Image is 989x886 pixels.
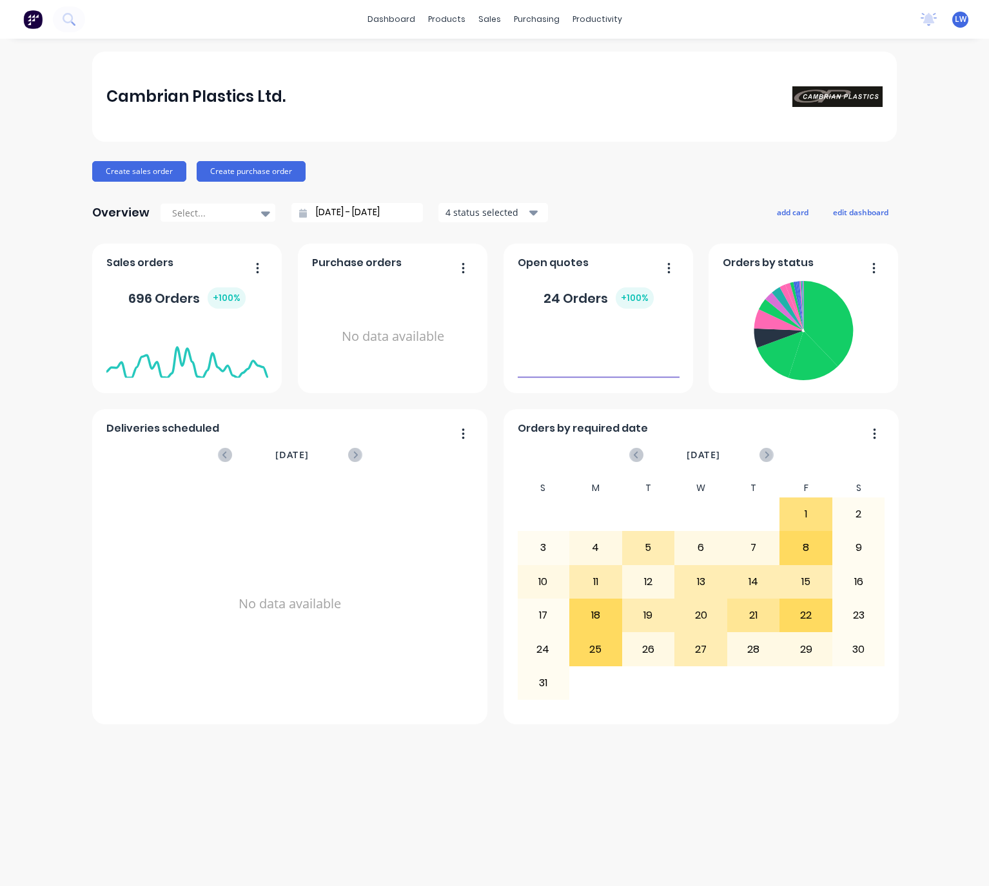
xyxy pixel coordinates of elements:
[518,421,648,436] span: Orders by required date
[622,479,675,497] div: T
[422,10,472,29] div: products
[106,479,474,729] div: No data available
[780,532,832,564] div: 8
[518,255,589,271] span: Open quotes
[543,287,654,309] div: 24 Orders
[955,14,966,25] span: LW
[728,532,779,564] div: 7
[518,599,569,631] div: 17
[833,633,885,665] div: 30
[833,599,885,631] div: 23
[446,206,527,219] div: 4 status selected
[675,532,727,564] div: 6
[687,448,720,462] span: [DATE]
[570,599,622,631] div: 18
[92,161,186,182] button: Create sales order
[780,599,832,631] div: 22
[566,10,629,29] div: productivity
[92,200,150,226] div: Overview
[472,10,507,29] div: sales
[825,204,897,220] button: edit dashboard
[570,532,622,564] div: 4
[623,532,674,564] div: 5
[507,10,566,29] div: purchasing
[23,10,43,29] img: Factory
[675,566,727,598] div: 13
[616,287,654,309] div: + 100 %
[312,255,402,271] span: Purchase orders
[728,566,779,598] div: 14
[361,10,422,29] a: dashboard
[780,566,832,598] div: 15
[728,599,779,631] div: 21
[623,566,674,598] div: 12
[675,633,727,665] div: 27
[723,255,814,271] span: Orders by status
[674,479,727,497] div: W
[518,566,569,598] div: 10
[780,633,832,665] div: 29
[779,479,832,497] div: F
[438,203,548,222] button: 4 status selected
[623,633,674,665] div: 26
[518,633,569,665] div: 24
[623,599,674,631] div: 19
[106,421,219,436] span: Deliveries scheduled
[517,479,570,497] div: S
[312,276,474,398] div: No data available
[833,566,885,598] div: 16
[106,84,286,110] div: Cambrian Plastics Ltd.
[769,204,817,220] button: add card
[832,479,885,497] div: S
[128,287,246,309] div: 696 Orders
[106,255,173,271] span: Sales orders
[792,86,883,107] img: Cambrian Plastics Ltd.
[833,532,885,564] div: 9
[780,498,832,530] div: 1
[728,633,779,665] div: 28
[727,479,780,497] div: T
[833,498,885,530] div: 2
[569,479,622,497] div: M
[518,532,569,564] div: 3
[675,599,727,631] div: 20
[570,633,622,665] div: 25
[518,667,569,699] div: 31
[197,161,306,182] button: Create purchase order
[208,287,246,309] div: + 100 %
[275,448,309,462] span: [DATE]
[570,566,622,598] div: 11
